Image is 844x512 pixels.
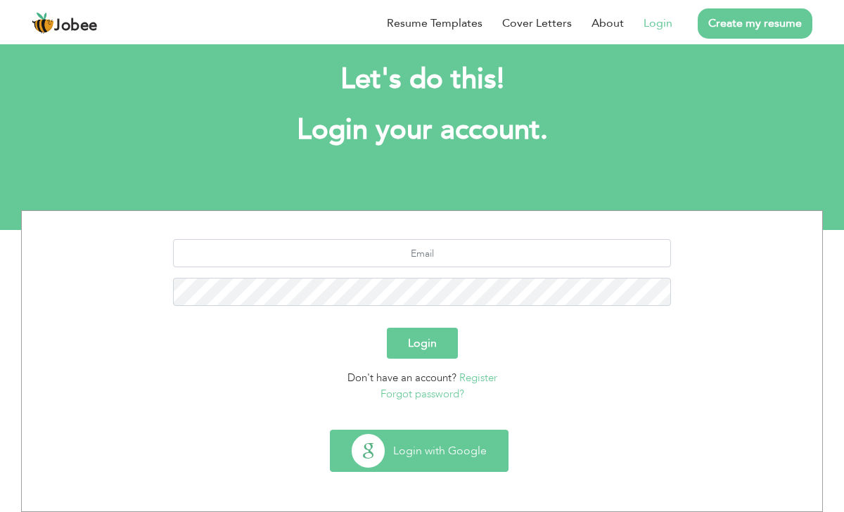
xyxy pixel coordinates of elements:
button: Login [387,328,458,359]
a: Register [459,371,497,385]
button: Login with Google [331,430,508,471]
span: Don't have an account? [347,371,456,385]
a: Forgot password? [381,387,464,401]
a: About [592,15,624,32]
a: Login [644,15,672,32]
img: jobee.io [32,12,54,34]
a: Resume Templates [387,15,482,32]
a: Create my resume [698,8,812,39]
span: Jobee [54,18,98,34]
h1: Login your account. [42,112,802,148]
h2: Let's do this! [42,61,802,98]
input: Email [173,239,672,267]
a: Jobee [32,12,98,34]
a: Cover Letters [502,15,572,32]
